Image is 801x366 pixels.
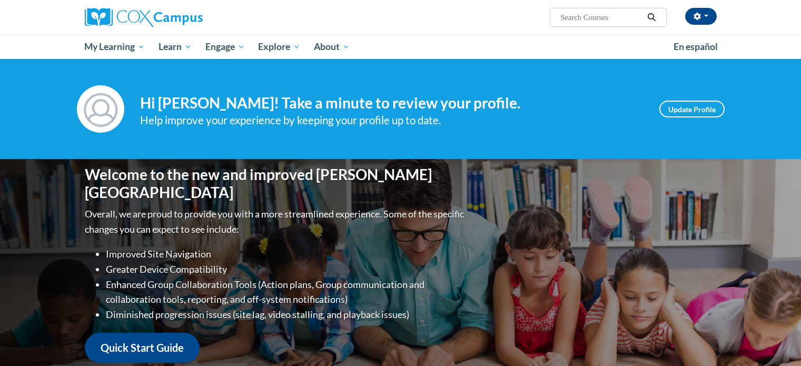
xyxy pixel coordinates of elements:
[258,41,300,53] span: Explore
[84,41,145,53] span: My Learning
[85,206,467,237] p: Overall, we are proud to provide you with a more streamlined experience. Some of the specific cha...
[85,8,285,27] a: Cox Campus
[644,11,659,24] button: Search
[106,262,467,277] li: Greater Device Compatibility
[559,11,644,24] input: Search Courses
[205,41,245,53] span: Engage
[85,8,203,27] img: Cox Campus
[140,112,644,129] div: Help improve your experience by keeping your profile up to date.
[314,41,350,53] span: About
[159,41,192,53] span: Learn
[759,324,793,358] iframe: Button to launch messaging window
[77,85,124,133] img: Profile Image
[106,307,467,322] li: Diminished progression issues (site lag, video stalling, and playback issues)
[674,41,718,52] span: En español
[685,8,717,25] button: Account Settings
[199,35,252,59] a: Engage
[106,246,467,262] li: Improved Site Navigation
[85,166,467,201] h1: Welcome to the new and improved [PERSON_NAME][GEOGRAPHIC_DATA]
[307,35,357,59] a: About
[140,94,644,112] h4: Hi [PERSON_NAME]! Take a minute to review your profile.
[69,35,733,59] div: Main menu
[667,36,725,58] a: En español
[659,101,725,117] a: Update Profile
[85,333,200,363] a: Quick Start Guide
[152,35,199,59] a: Learn
[78,35,152,59] a: My Learning
[251,35,307,59] a: Explore
[106,277,467,308] li: Enhanced Group Collaboration Tools (Action plans, Group communication and collaboration tools, re...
